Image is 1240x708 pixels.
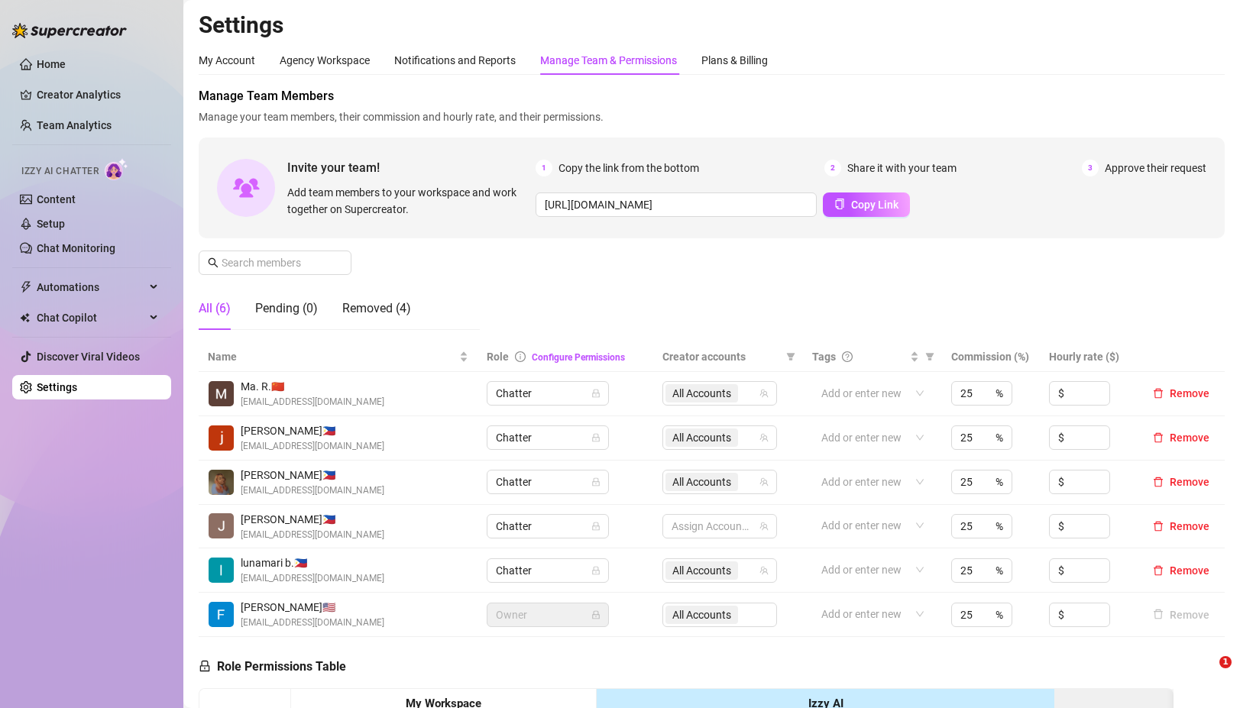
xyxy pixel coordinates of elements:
span: Copy Link [851,199,898,211]
span: Remove [1170,520,1209,532]
button: Remove [1147,561,1216,580]
span: delete [1153,477,1164,487]
span: search [208,257,219,268]
div: Notifications and Reports [394,52,516,69]
span: team [759,433,769,442]
span: filter [925,352,934,361]
img: Farrah D [209,602,234,627]
span: question-circle [842,351,853,362]
span: filter [783,345,798,368]
h5: Role Permissions Table [199,658,346,676]
span: Chatter [496,515,600,538]
a: Discover Viral Videos [37,351,140,363]
span: lock [591,477,601,487]
span: All Accounts [672,474,731,490]
span: Add team members to your workspace and work together on Supercreator. [287,184,529,218]
span: team [759,522,769,531]
span: All Accounts [672,562,731,579]
button: Remove [1147,517,1216,535]
button: Remove [1147,606,1216,624]
span: Chatter [496,382,600,405]
span: 2 [824,160,841,176]
img: logo-BBDzfeDw.svg [12,23,127,38]
span: 1 [1219,656,1232,668]
span: delete [1153,388,1164,399]
button: Remove [1147,384,1216,402]
span: Owner [496,603,600,626]
span: [PERSON_NAME] 🇵🇭 [241,422,384,439]
span: delete [1153,565,1164,576]
a: Chat Monitoring [37,242,115,254]
span: Izzy AI Chatter [21,164,99,179]
span: 3 [1082,160,1099,176]
iframe: Intercom live chat [1188,656,1225,693]
a: Home [37,58,66,70]
div: Plans & Billing [701,52,768,69]
span: Copy the link from the bottom [558,160,699,176]
img: Ma. Regine Asio [209,381,234,406]
img: jonas curt Titong [209,425,234,451]
span: Creator accounts [662,348,780,365]
span: lock [591,522,601,531]
img: Chat Copilot [20,312,30,323]
span: Ma. R. 🇨🇳 [241,378,384,395]
span: [PERSON_NAME] 🇵🇭 [241,467,384,483]
span: Chat Copilot [37,306,145,330]
a: Configure Permissions [532,352,625,363]
th: Hourly rate ($) [1040,342,1138,372]
span: info-circle [515,351,526,362]
span: Manage Team Members [199,87,1225,105]
span: Invite your team! [287,158,536,177]
div: All (6) [199,299,231,318]
span: [EMAIL_ADDRESS][DOMAIN_NAME] [241,395,384,409]
span: [PERSON_NAME] 🇺🇸 [241,599,384,616]
a: Settings [37,381,77,393]
span: [EMAIL_ADDRESS][DOMAIN_NAME] [241,483,384,498]
img: Jonas [209,513,234,538]
span: 1 [536,160,552,176]
span: [EMAIL_ADDRESS][DOMAIN_NAME] [241,571,384,586]
span: copy [834,199,845,209]
a: Content [37,193,76,205]
span: Role [487,351,509,363]
img: AI Chatter [105,158,128,180]
div: Agency Workspace [280,52,370,69]
div: Manage Team & Permissions [540,52,677,69]
span: [EMAIL_ADDRESS][DOMAIN_NAME] [241,616,384,630]
span: team [759,389,769,398]
span: Chatter [496,426,600,449]
span: All Accounts [672,385,731,402]
th: Commission (%) [942,342,1040,372]
span: team [759,566,769,575]
a: Creator Analytics [37,82,159,107]
span: lock [591,433,601,442]
h2: Settings [199,11,1225,40]
span: team [759,477,769,487]
img: lunamari basuil [209,558,234,583]
span: delete [1153,432,1164,443]
span: Remove [1170,387,1209,399]
span: thunderbolt [20,281,32,293]
span: Manage your team members, their commission and hourly rate, and their permissions. [199,108,1225,125]
span: Share it with your team [847,160,957,176]
span: All Accounts [665,428,738,447]
span: [PERSON_NAME] 🇵🇭 [241,511,384,528]
span: lunamari b. 🇵🇭 [241,554,384,571]
span: filter [786,352,795,361]
span: [EMAIL_ADDRESS][DOMAIN_NAME] [241,439,384,454]
div: My Account [199,52,255,69]
span: All Accounts [672,429,731,446]
span: lock [591,610,601,619]
a: Team Analytics [37,119,112,131]
span: lock [199,660,211,672]
span: lock [591,566,601,575]
span: Chatter [496,470,600,493]
button: Copy Link [823,192,910,217]
button: Remove [1147,473,1216,491]
span: Automations [37,275,145,299]
span: All Accounts [665,384,738,402]
span: Name [208,348,456,365]
span: Tags [812,348,836,365]
span: Chatter [496,559,600,582]
button: Remove [1147,428,1216,447]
